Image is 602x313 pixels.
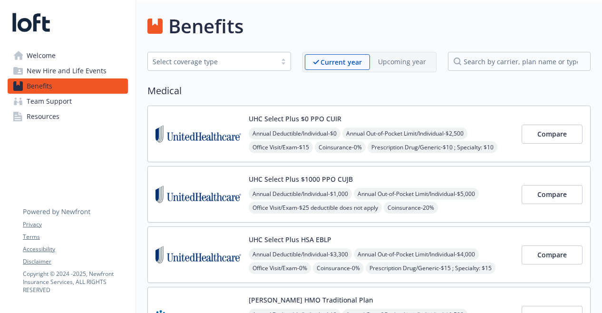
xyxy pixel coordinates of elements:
[23,245,127,254] a: Accessibility
[249,235,331,245] button: UHC Select Plus HSA EBLP
[8,63,128,78] a: New Hire and Life Events
[342,127,467,139] span: Annual Out-of-Pocket Limit/Individual - $2,500
[249,262,311,274] span: Office Visit/Exam - 0%
[27,109,59,124] span: Resources
[249,141,313,153] span: Office Visit/Exam - $15
[8,78,128,94] a: Benefits
[522,245,583,264] button: Compare
[537,250,567,259] span: Compare
[8,94,128,109] a: Team Support
[8,109,128,124] a: Resources
[366,262,495,274] span: Prescription Drug/Generic - $15 ; Specialty: $15
[249,114,341,124] button: UHC Select Plus $0 PPO CUIR
[147,84,591,98] h2: Medical
[249,248,352,260] span: Annual Deductible/Individual - $3,300
[27,94,72,109] span: Team Support
[368,141,497,153] span: Prescription Drug/Generic - $10 ; Specialty: $10
[249,295,373,305] button: [PERSON_NAME] HMO Traditional Plan
[537,190,567,199] span: Compare
[155,174,241,215] img: United Healthcare Insurance Company carrier logo
[249,174,353,184] button: UHC Select Plus $1000 PPO CUJB
[27,78,52,94] span: Benefits
[384,202,438,214] span: Coinsurance - 20%
[155,235,241,275] img: United Healthcare Insurance Company carrier logo
[155,114,241,154] img: United Healthcare Insurance Company carrier logo
[249,202,382,214] span: Office Visit/Exam - $25 deductible does not apply
[249,188,352,200] span: Annual Deductible/Individual - $1,000
[370,54,434,70] span: Upcoming year
[354,188,479,200] span: Annual Out-of-Pocket Limit/Individual - $5,000
[27,48,56,63] span: Welcome
[153,57,272,67] div: Select coverage type
[522,185,583,204] button: Compare
[168,12,243,40] h1: Benefits
[249,127,340,139] span: Annual Deductible/Individual - $0
[378,57,426,67] p: Upcoming year
[23,233,127,241] a: Terms
[354,248,479,260] span: Annual Out-of-Pocket Limit/Individual - $4,000
[23,270,127,294] p: Copyright © 2024 - 2025 , Newfront Insurance Services, ALL RIGHTS RESERVED
[8,48,128,63] a: Welcome
[320,57,362,67] p: Current year
[522,125,583,144] button: Compare
[23,257,127,266] a: Disclaimer
[537,129,567,138] span: Compare
[313,262,364,274] span: Coinsurance - 0%
[27,63,107,78] span: New Hire and Life Events
[448,52,591,71] input: search by carrier, plan name or type
[23,220,127,229] a: Privacy
[315,141,366,153] span: Coinsurance - 0%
